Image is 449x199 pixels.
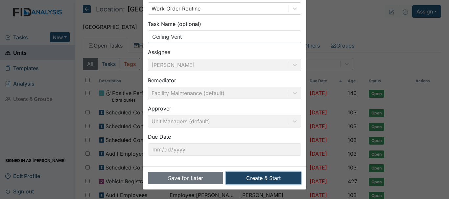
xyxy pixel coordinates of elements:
div: Work Order Routine [152,5,201,12]
label: Due Date [148,133,171,141]
button: Create & Start [226,172,301,184]
label: Task Name (optional) [148,20,201,28]
label: Assignee [148,48,170,56]
button: Save for Later [148,172,223,184]
label: Approver [148,105,171,112]
label: Remediator [148,76,176,84]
